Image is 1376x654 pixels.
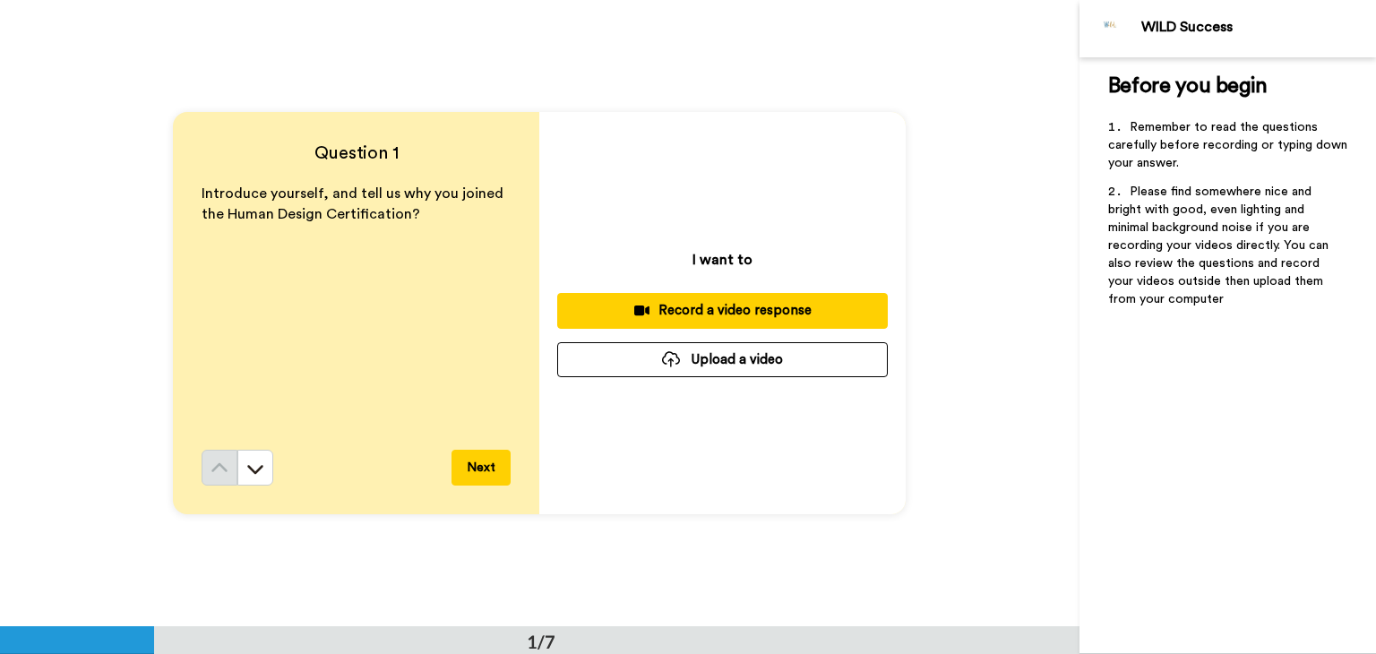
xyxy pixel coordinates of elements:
div: WILD Success [1141,19,1375,36]
span: Remember to read the questions carefully before recording or typing down your answer. [1108,121,1351,169]
div: 1/7 [498,629,584,654]
div: Record a video response [572,301,873,320]
span: Please find somewhere nice and bright with good, even lighting and minimal background noise if yo... [1108,185,1332,305]
h4: Question 1 [202,141,511,166]
span: Introduce yourself, and tell us why you joined the Human Design Certification? [202,186,507,221]
span: Before you begin [1108,75,1267,97]
button: Next [451,450,511,486]
p: I want to [692,249,752,271]
button: Record a video response [557,293,888,328]
button: Upload a video [557,342,888,377]
img: Profile Image [1089,7,1132,50]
